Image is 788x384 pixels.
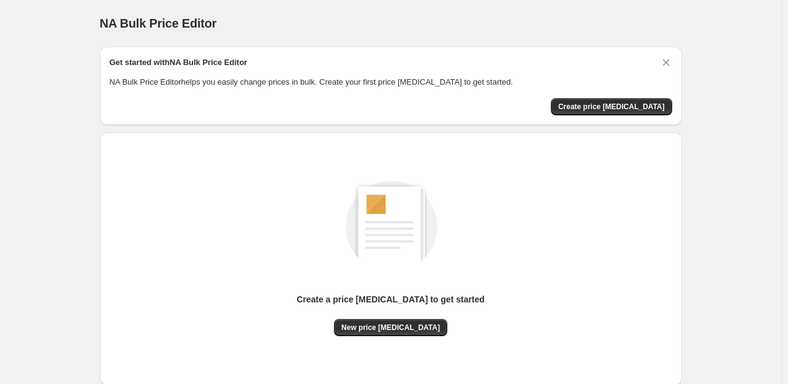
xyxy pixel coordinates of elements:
[660,56,672,69] button: Dismiss card
[558,102,665,112] span: Create price [MEDICAL_DATA]
[100,17,217,30] span: NA Bulk Price Editor
[110,56,248,69] h2: Get started with NA Bulk Price Editor
[297,293,485,305] p: Create a price [MEDICAL_DATA] to get started
[551,98,672,115] button: Create price change job
[334,319,447,336] button: New price [MEDICAL_DATA]
[341,323,440,332] span: New price [MEDICAL_DATA]
[110,76,672,88] p: NA Bulk Price Editor helps you easily change prices in bulk. Create your first price [MEDICAL_DAT...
